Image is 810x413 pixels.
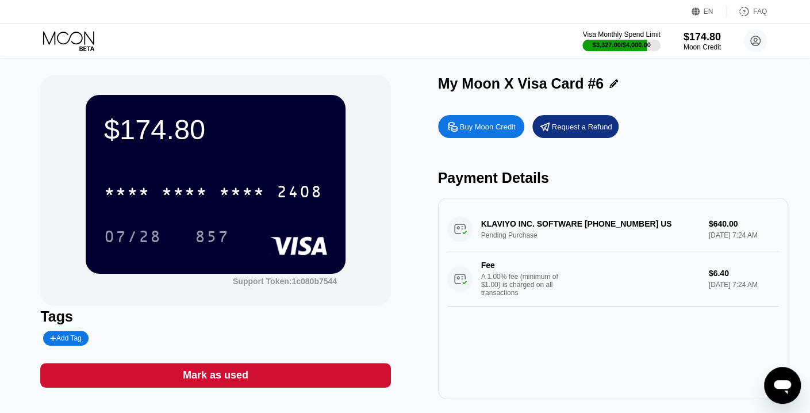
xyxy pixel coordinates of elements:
div: Support Token: 1c080b7544 [233,277,337,286]
div: $3,327.00 / $4,000.00 [593,41,651,48]
div: Visa Monthly Spend Limit$3,327.00/$4,000.00 [582,30,660,51]
div: 857 [195,229,229,247]
iframe: Button to launch messaging window, conversation in progress [764,367,801,404]
div: Fee [481,261,562,270]
div: [DATE] 7:24 AM [709,281,779,289]
div: FAQ [753,7,767,16]
div: Mark as used [40,363,390,388]
div: Request a Refund [532,115,619,138]
div: My Moon X Visa Card #6 [438,75,604,92]
div: $174.80 [684,31,721,43]
div: Visa Monthly Spend Limit [582,30,660,39]
div: EN [704,7,713,16]
div: Tags [40,308,390,325]
div: 07/28 [104,229,162,247]
div: Moon Credit [684,43,721,51]
div: Add Tag [50,334,81,342]
div: $174.80 [104,113,327,146]
div: Payment Details [438,170,788,186]
div: 07/28 [95,222,170,251]
div: 857 [186,222,238,251]
div: FeeA 1.00% fee (minimum of $1.00) is charged on all transactions$6.40[DATE] 7:24 AM [447,251,779,307]
div: FAQ [727,6,767,17]
div: Add Tag [43,331,88,346]
div: $6.40 [709,269,779,278]
div: Mark as used [183,369,248,382]
div: A 1.00% fee (minimum of $1.00) is charged on all transactions [481,273,567,297]
div: EN [692,6,727,17]
div: Buy Moon Credit [438,115,524,138]
div: 2408 [277,184,323,202]
div: Buy Moon Credit [460,122,516,132]
div: Request a Refund [552,122,612,132]
div: Support Token:1c080b7544 [233,277,337,286]
div: $174.80Moon Credit [684,31,721,51]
